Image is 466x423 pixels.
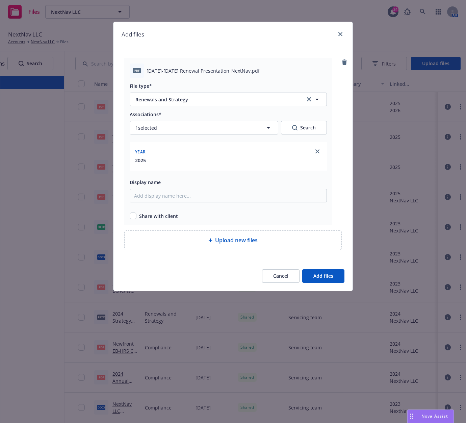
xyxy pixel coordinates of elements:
[135,124,157,131] span: 1 selected
[408,410,416,423] div: Drag to move
[130,121,278,134] button: 1selected
[215,236,258,244] span: Upload new files
[133,68,141,73] span: pdf
[130,111,161,118] span: Associations*
[421,413,448,419] span: Nova Assist
[130,83,152,89] span: File type*
[139,213,178,220] span: Share with client
[273,273,288,279] span: Cancel
[124,230,342,250] div: Upload new files
[302,269,344,283] button: Add files
[135,157,146,164] button: 2025
[147,67,260,74] span: [DATE]-[DATE] Renewal Presentation_NextNav.pdf
[292,121,316,134] div: Search
[130,179,161,185] span: Display name
[262,269,300,283] button: Cancel
[336,30,344,38] a: close
[135,149,146,155] span: Year
[135,96,295,103] span: Renewals and Strategy
[281,121,327,134] button: SearchSearch
[407,409,454,423] button: Nova Assist
[122,30,144,39] h1: Add files
[340,58,348,66] a: remove
[292,125,297,130] svg: Search
[313,273,333,279] span: Add files
[130,93,327,106] button: Renewals and Strategyclear selection
[305,95,313,103] a: clear selection
[130,189,327,202] input: Add display name here...
[313,147,321,155] a: close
